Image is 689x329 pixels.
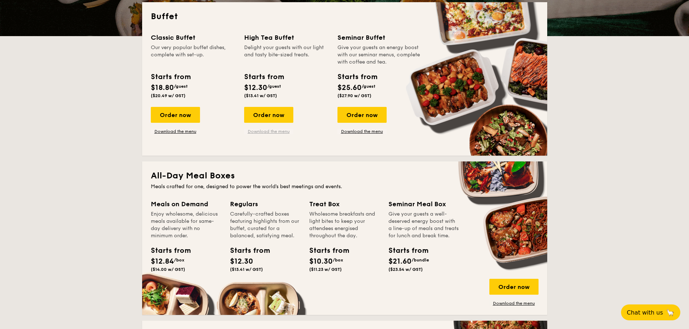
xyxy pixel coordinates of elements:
span: /bundle [412,257,429,263]
span: $12.84 [151,257,174,266]
span: ($13.41 w/ GST) [230,267,263,272]
a: Download the menu [489,300,539,306]
div: Starts from [337,72,377,82]
div: Starts from [230,245,263,256]
a: Download the menu [151,129,200,134]
span: $10.30 [309,257,333,266]
h2: All-Day Meal Boxes [151,170,539,182]
div: Carefully-crafted boxes featuring highlights from our buffet, curated for a balanced, satisfying ... [230,211,301,239]
span: Chat with us [627,309,663,316]
span: /box [333,257,343,263]
div: Starts from [309,245,342,256]
span: ($23.54 w/ GST) [388,267,423,272]
div: Order now [151,107,200,123]
span: ($11.23 w/ GST) [309,267,342,272]
span: $12.30 [230,257,253,266]
div: Starts from [388,245,421,256]
span: ($20.49 w/ GST) [151,93,186,98]
div: Order now [244,107,293,123]
div: Order now [337,107,387,123]
div: Our very popular buffet dishes, complete with set-up. [151,44,235,66]
div: Starts from [151,245,183,256]
span: $12.30 [244,83,267,92]
div: Regulars [230,199,301,209]
span: /guest [174,84,188,89]
div: Seminar Meal Box [388,199,459,209]
div: Treat Box [309,199,380,209]
h2: Buffet [151,11,539,22]
span: ($13.41 w/ GST) [244,93,277,98]
div: Meals crafted for one, designed to power the world's best meetings and events. [151,183,539,190]
div: Starts from [244,72,284,82]
span: $21.60 [388,257,412,266]
div: Starts from [151,72,190,82]
span: 🦙 [666,308,675,317]
div: Classic Buffet [151,33,235,43]
div: Order now [489,279,539,295]
span: /guest [362,84,375,89]
a: Download the menu [244,129,293,134]
div: Enjoy wholesome, delicious meals available for same-day delivery with no minimum order. [151,211,221,239]
span: /guest [267,84,281,89]
span: $25.60 [337,83,362,92]
div: Meals on Demand [151,199,221,209]
div: Give your guests a well-deserved energy boost with a line-up of meals and treats for lunch and br... [388,211,459,239]
span: ($27.90 w/ GST) [337,93,371,98]
div: High Tea Buffet [244,33,329,43]
span: /box [174,257,184,263]
a: Download the menu [337,129,387,134]
button: Chat with us🦙 [621,304,680,320]
div: Give your guests an energy boost with our seminar menus, complete with coffee and tea. [337,44,422,66]
span: $18.80 [151,83,174,92]
div: Wholesome breakfasts and light bites to keep your attendees energised throughout the day. [309,211,380,239]
div: Seminar Buffet [337,33,422,43]
span: ($14.00 w/ GST) [151,267,185,272]
div: Delight your guests with our light and tasty bite-sized treats. [244,44,329,66]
